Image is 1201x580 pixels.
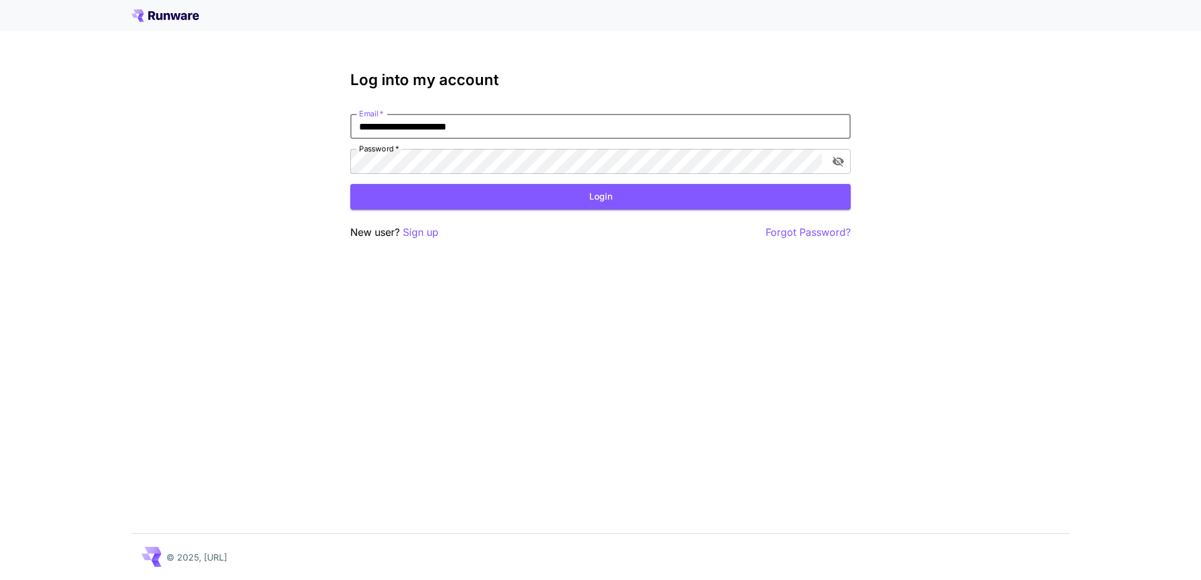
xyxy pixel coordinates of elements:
button: Login [350,184,851,210]
p: © 2025, [URL] [166,551,227,564]
button: Forgot Password? [766,225,851,240]
label: Password [359,143,399,154]
label: Email [359,108,383,119]
button: toggle password visibility [827,150,849,173]
h3: Log into my account [350,71,851,89]
p: New user? [350,225,438,240]
button: Sign up [403,225,438,240]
